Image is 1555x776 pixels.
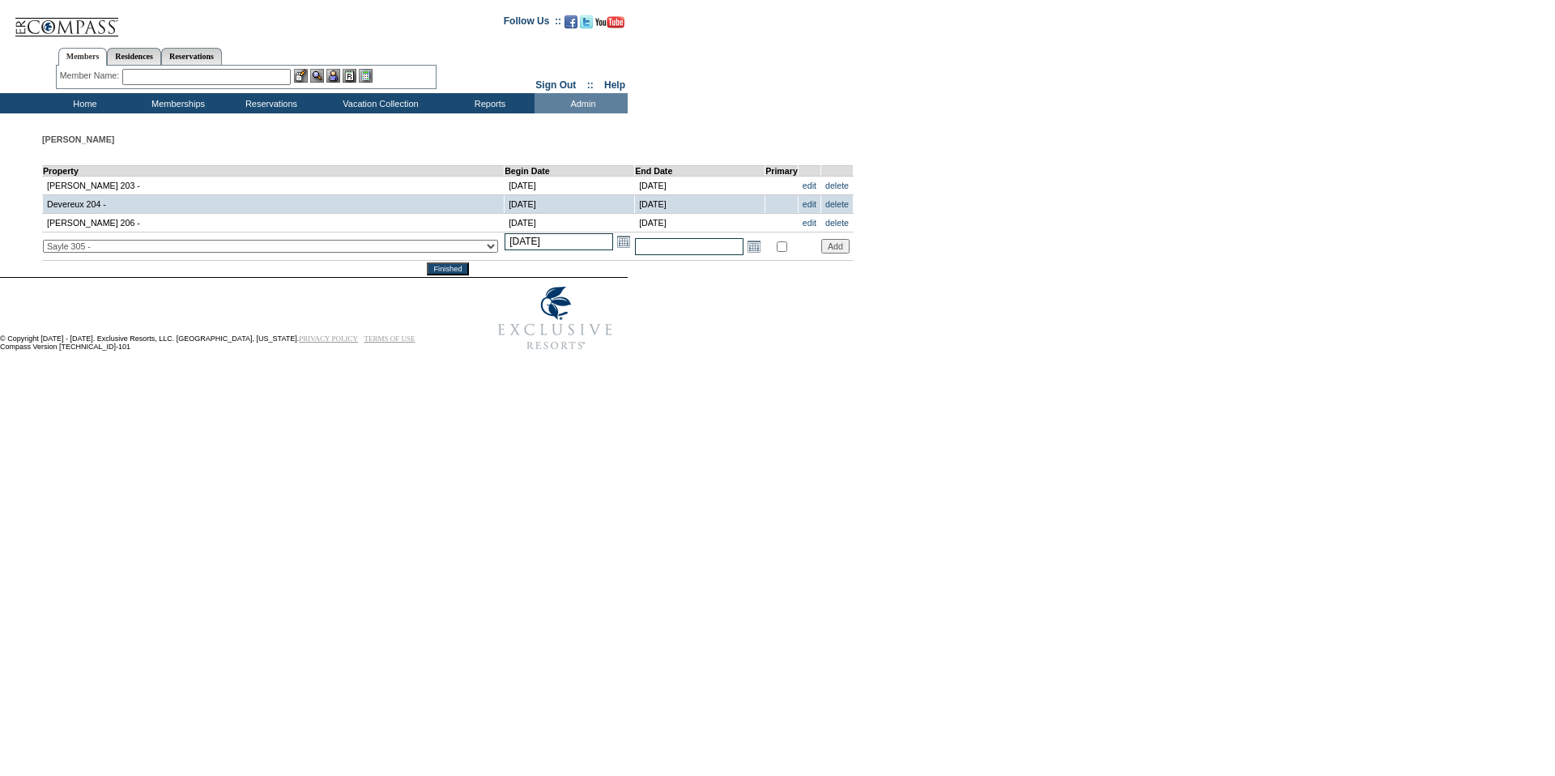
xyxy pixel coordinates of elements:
[505,177,635,195] td: [DATE]
[43,166,505,177] td: Property
[43,195,505,214] td: Devereux 204 -
[564,15,577,28] img: Become our fan on Facebook
[825,199,849,209] a: delete
[587,79,594,91] span: ::
[326,69,340,83] img: Impersonate
[483,278,628,359] img: Exclusive Resorts
[316,93,441,113] td: Vacation Collection
[825,218,849,228] a: delete
[635,195,765,214] td: [DATE]
[343,69,356,83] img: Reservations
[427,262,468,275] input: Finished
[635,177,765,195] td: [DATE]
[60,69,122,83] div: Member Name:
[161,48,222,65] a: Reservations
[107,48,161,65] a: Residences
[803,218,816,228] a: edit
[299,335,358,343] a: PRIVACY POLICY
[130,93,223,113] td: Memberships
[359,69,373,83] img: b_calculator.gif
[825,181,849,190] a: delete
[505,166,635,177] td: Begin Date
[635,214,765,232] td: [DATE]
[580,20,593,30] a: Follow us on Twitter
[535,79,576,91] a: Sign Out
[604,79,625,91] a: Help
[36,93,130,113] td: Home
[765,166,799,177] td: Primary
[635,166,765,177] td: End Date
[14,4,119,37] img: Compass Home
[595,16,624,28] img: Subscribe to our YouTube Channel
[223,93,316,113] td: Reservations
[803,181,816,190] a: edit
[441,93,535,113] td: Reports
[43,214,505,232] td: [PERSON_NAME] 206 -
[615,232,633,250] a: Open the calendar popup.
[294,69,308,83] img: b_edit.gif
[504,14,561,33] td: Follow Us ::
[43,177,505,195] td: [PERSON_NAME] 203 -
[821,239,850,254] input: Add
[595,20,624,30] a: Subscribe to our YouTube Channel
[535,93,628,113] td: Admin
[745,237,763,255] a: Open the calendar popup.
[310,69,324,83] img: View
[58,48,108,66] a: Members
[564,20,577,30] a: Become our fan on Facebook
[803,199,816,209] a: edit
[42,134,114,144] span: [PERSON_NAME]
[580,15,593,28] img: Follow us on Twitter
[505,214,635,232] td: [DATE]
[505,195,635,214] td: [DATE]
[364,335,415,343] a: TERMS OF USE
